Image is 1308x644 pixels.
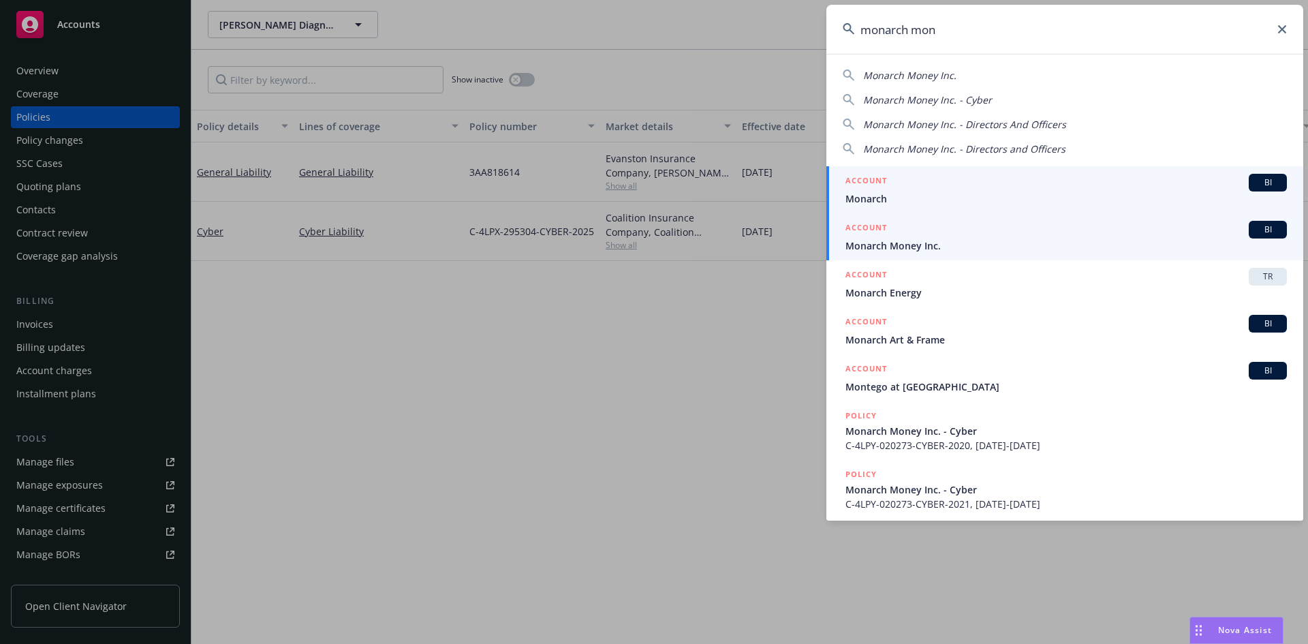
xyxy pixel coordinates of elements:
[1254,177,1281,189] span: BI
[845,268,887,284] h5: ACCOUNT
[845,409,877,423] h5: POLICY
[826,5,1303,54] input: Search...
[863,69,956,82] span: Monarch Money Inc.
[826,307,1303,354] a: ACCOUNTBIMonarch Art & Frame
[826,354,1303,401] a: ACCOUNTBIMontego at [GEOGRAPHIC_DATA]
[845,333,1287,347] span: Monarch Art & Frame
[845,424,1287,438] span: Monarch Money Inc. - Cyber
[845,482,1287,497] span: Monarch Money Inc. - Cyber
[845,380,1287,394] span: Montego at [GEOGRAPHIC_DATA]
[1254,224,1281,236] span: BI
[845,438,1287,453] span: C-4LPY-020273-CYBER-2020, [DATE]-[DATE]
[845,315,887,331] h5: ACCOUNT
[845,174,887,190] h5: ACCOUNT
[826,166,1303,213] a: ACCOUNTBIMonarch
[863,118,1066,131] span: Monarch Money Inc. - Directors And Officers
[845,239,1287,253] span: Monarch Money Inc.
[863,93,992,106] span: Monarch Money Inc. - Cyber
[845,191,1287,206] span: Monarch
[845,286,1287,300] span: Monarch Energy
[845,467,877,481] h5: POLICY
[1254,365,1281,377] span: BI
[826,460,1303,519] a: POLICYMonarch Money Inc. - CyberC-4LPY-020273-CYBER-2021, [DATE]-[DATE]
[826,260,1303,307] a: ACCOUNTTRMonarch Energy
[1218,624,1272,636] span: Nova Assist
[1190,617,1207,643] div: Drag to move
[1189,617,1283,644] button: Nova Assist
[1254,271,1281,283] span: TR
[826,401,1303,460] a: POLICYMonarch Money Inc. - CyberC-4LPY-020273-CYBER-2020, [DATE]-[DATE]
[845,497,1287,511] span: C-4LPY-020273-CYBER-2021, [DATE]-[DATE]
[826,213,1303,260] a: ACCOUNTBIMonarch Money Inc.
[863,142,1065,155] span: Monarch Money Inc. - Directors and Officers
[845,362,887,378] h5: ACCOUNT
[1254,318,1281,330] span: BI
[845,221,887,237] h5: ACCOUNT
